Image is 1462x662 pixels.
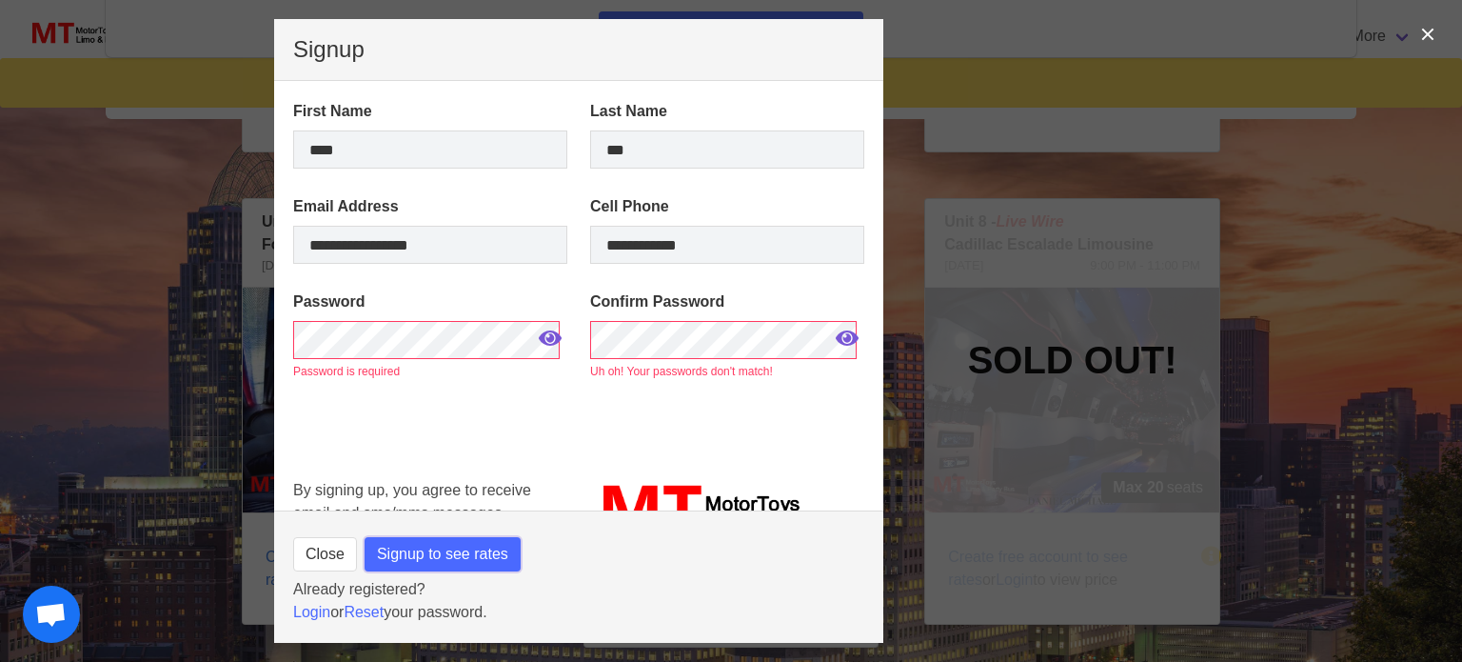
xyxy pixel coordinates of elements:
[590,291,864,313] label: Confirm Password
[344,604,384,620] a: Reset
[293,291,567,313] label: Password
[293,601,864,624] p: or your password.
[590,479,864,542] img: MT_logo_name.png
[293,537,357,572] button: Close
[293,403,583,546] iframe: reCAPTCHA
[293,363,567,380] p: Password is required
[365,537,521,572] button: Signup to see rates
[293,604,330,620] a: Login
[23,586,80,643] a: Open chat
[282,468,579,553] div: By signing up, you agree to receive email and sms/mms messages.
[293,195,567,218] label: Email Address
[590,195,864,218] label: Cell Phone
[293,578,864,601] p: Already registered?
[293,100,567,123] label: First Name
[590,363,864,380] p: Uh oh! Your passwords don't match!
[377,543,508,566] span: Signup to see rates
[293,38,864,61] p: Signup
[590,100,864,123] label: Last Name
